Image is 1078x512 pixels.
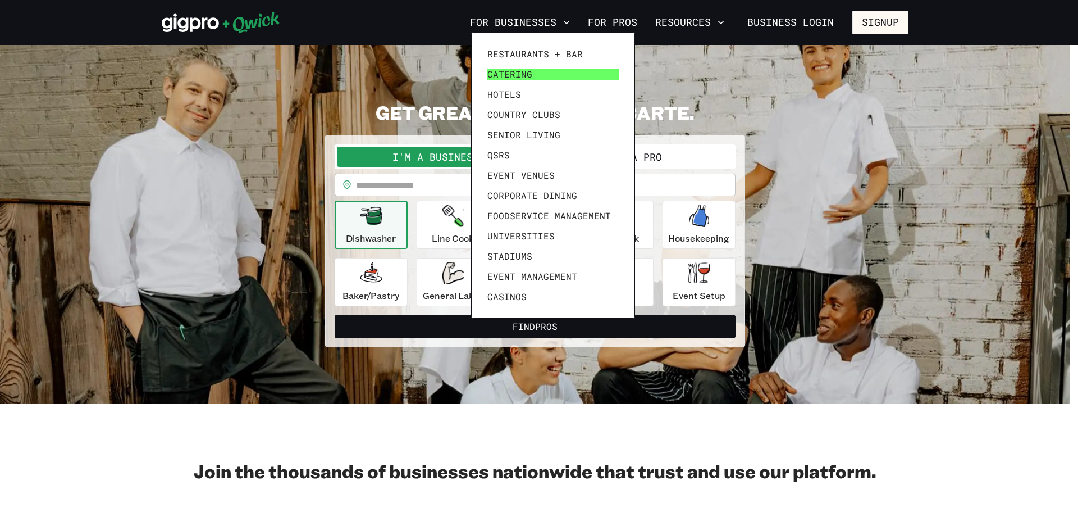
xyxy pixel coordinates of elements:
span: Restaurants + Bar [487,48,583,60]
span: Event Venues [487,170,555,181]
span: Casinos [487,291,527,302]
span: Foodservice Management [487,210,611,221]
span: Catering [487,69,532,80]
span: Stadiums [487,251,532,262]
span: Country Clubs [487,109,560,120]
span: Senior Living [487,129,560,141]
span: Event Management [487,271,577,282]
span: QSRs [487,149,510,161]
span: Universities [487,230,555,242]
span: Corporate Dining [487,190,577,201]
span: Hotels [487,89,521,100]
